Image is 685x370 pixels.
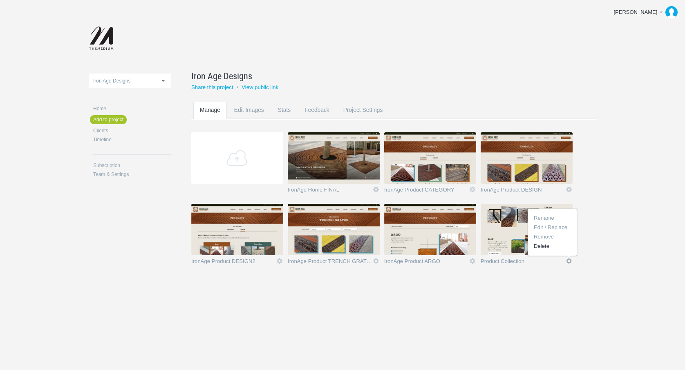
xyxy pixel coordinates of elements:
a: Subscription [93,163,171,168]
a: Iron Age Designs [191,69,576,82]
a: Icon [372,257,380,265]
img: themediumnet_0p8txe_thumb.jpg [384,132,476,184]
a: Add [191,132,283,184]
a: Product Collection [481,259,565,267]
a: IronAge Product TRENCH GRATES [288,259,372,267]
a: Manage [193,102,227,134]
a: Home [93,106,171,111]
img: themediumnet_rs5ojf_thumb.jpg [481,132,573,184]
span: Iron Age Designs [93,78,130,84]
a: Add to project [90,115,127,124]
a: Icon [469,186,476,193]
a: IronAge Product DESIGN [481,187,565,195]
img: themediumnet-logo_20140702131735.png [89,27,115,51]
a: IronAge Home FINAL [288,187,372,195]
a: Remove [528,232,578,241]
a: Rename [528,213,578,223]
small: • [237,84,239,90]
img: themediumnet_rgmjew_thumb.jpg [288,132,380,184]
a: Edit / Replace [528,223,578,232]
a: Share this project [191,84,233,90]
a: Clients [93,128,171,133]
a: Icon [469,257,476,265]
span: Iron Age Designs [191,69,252,82]
a: Timeline [93,137,171,142]
img: themediumnet_iww4vr_thumb.jpg [288,204,380,255]
a: IronAge Product CATEGORY [384,187,469,195]
a: Icon [276,257,283,265]
img: themediumnet_36y3sp_thumb.jpg [384,204,476,255]
div: [PERSON_NAME] [613,8,658,16]
a: Edit [565,257,573,265]
a: Project Settings [337,102,390,134]
a: Edit Images [228,102,271,134]
a: View public link [242,84,278,90]
a: [PERSON_NAME] [607,4,681,20]
a: Icon [372,186,380,193]
img: b09a0dd3583d81e2af5e31b265721212 [665,6,678,18]
a: Icon [565,186,573,193]
a: Team & Settings [93,172,171,177]
img: Product Collection.jpg [481,204,573,255]
img: themediumnet_6s48jy_v2_thumb.jpg [191,204,283,255]
a: Delete [528,241,578,251]
a: Stats [271,102,297,134]
a: IronAge Product ARGO [384,259,469,267]
a: IronAge Product DESIGN2 [191,259,276,267]
a: Feedback [298,102,336,134]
